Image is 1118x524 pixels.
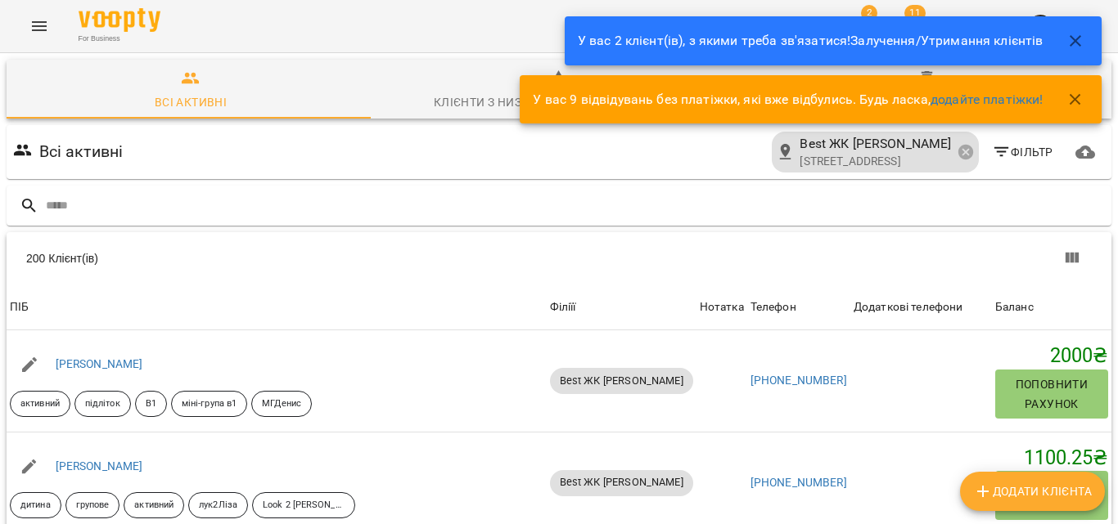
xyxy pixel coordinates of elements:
[134,499,174,513] p: активний
[56,357,143,370] a: [PERSON_NAME]
[135,391,167,417] div: В1
[20,499,51,513] p: дитина
[800,154,951,170] p: [STREET_ADDRESS]
[995,369,1108,419] button: Поповнити рахунок
[995,343,1108,369] h5: 2000 ₴
[251,391,312,417] div: МГДенис
[992,142,1053,162] span: Фільтр
[751,298,796,317] div: Sort
[79,8,160,32] img: Voopty Logo
[854,298,989,317] span: Додаткові телефони
[79,34,160,44] span: For Business
[76,499,110,513] p: групове
[10,391,70,417] div: активний
[263,499,345,513] p: Look 2 [PERSON_NAME]
[995,446,1108,471] h5: 1100.25 ₴
[931,92,1044,107] a: додайте платіжки!
[182,397,237,411] p: міні-група в1
[252,492,355,518] div: Look 2 [PERSON_NAME]
[533,90,1043,110] p: У вас 9 відвідувань без платіжки, які вже відбулись. Будь ласка,
[850,33,1043,48] a: Залучення/Утримання клієнтів
[188,492,248,518] div: лук2Ліза
[751,298,796,317] div: Телефон
[262,397,301,411] p: МГДенис
[26,250,575,266] div: 200 Клієнт(ів)
[578,31,1044,51] p: У вас 2 клієнт(ів), з якими треба зв'язатися!
[751,476,847,489] a: [PHONE_NUMBER]
[995,298,1034,317] div: Sort
[155,92,227,112] div: Всі активні
[772,132,979,172] div: Best ЖК [PERSON_NAME][STREET_ADDRESS]
[995,298,1034,317] div: Баланс
[10,298,543,317] span: ПІБ
[74,391,131,417] div: підліток
[995,298,1108,317] span: Баланс
[20,7,59,46] button: Menu
[550,374,693,388] span: Best ЖК [PERSON_NAME]
[550,475,693,490] span: Best ЖК [PERSON_NAME]
[854,298,963,317] div: Sort
[854,298,963,317] div: Додаткові телефони
[960,472,1105,511] button: Додати клієнта
[904,5,926,21] span: 11
[124,492,184,518] div: активний
[85,397,120,411] p: підліток
[56,459,143,472] a: [PERSON_NAME]
[751,298,847,317] span: Телефон
[146,397,156,411] p: В1
[39,139,124,164] h6: Всі активні
[199,499,237,513] p: лук2Ліза
[171,391,247,417] div: міні-група в1
[10,492,61,518] div: дитина
[10,298,29,317] div: Sort
[434,92,684,112] div: Клієнти з низьким рівнем відвідувань
[973,481,1092,501] span: Додати клієнта
[550,298,693,317] div: Філіїї
[10,298,29,317] div: ПІБ
[20,397,60,411] p: активний
[700,298,744,317] div: Нотатка
[1002,374,1102,414] span: Поповнити рахунок
[861,5,877,21] span: 2
[985,137,1060,167] button: Фільтр
[1053,239,1092,278] button: Вигляд колонок
[800,134,951,154] span: Best ЖК [PERSON_NAME]
[65,492,120,518] div: групове
[751,374,847,387] a: [PHONE_NUMBER]
[7,232,1111,284] div: Table Toolbar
